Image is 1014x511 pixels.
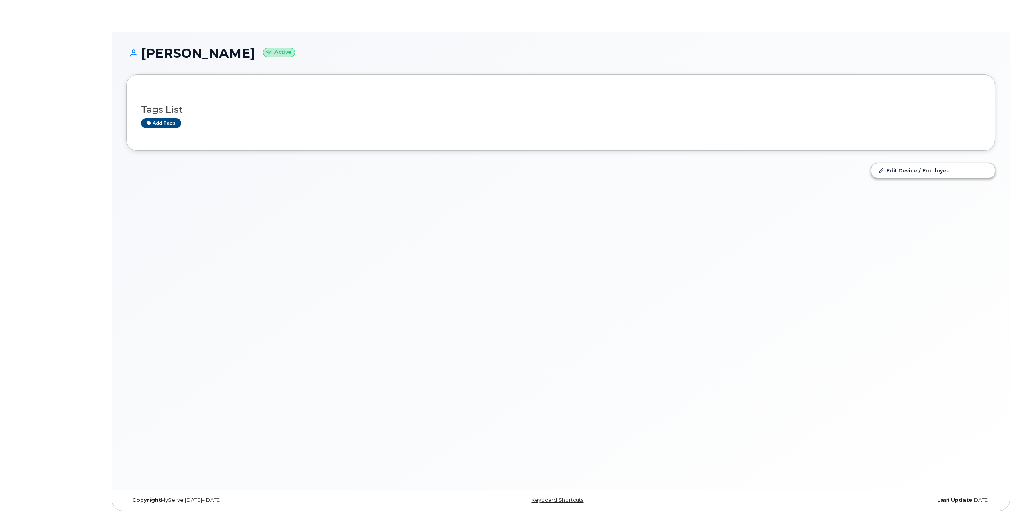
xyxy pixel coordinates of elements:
[126,497,416,503] div: MyServe [DATE]–[DATE]
[263,48,295,57] small: Active
[706,497,995,503] div: [DATE]
[871,163,995,177] a: Edit Device / Employee
[132,497,161,503] strong: Copyright
[531,497,583,503] a: Keyboard Shortcuts
[937,497,972,503] strong: Last Update
[141,105,981,115] h3: Tags List
[141,118,181,128] a: Add tags
[126,46,995,60] h1: [PERSON_NAME]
